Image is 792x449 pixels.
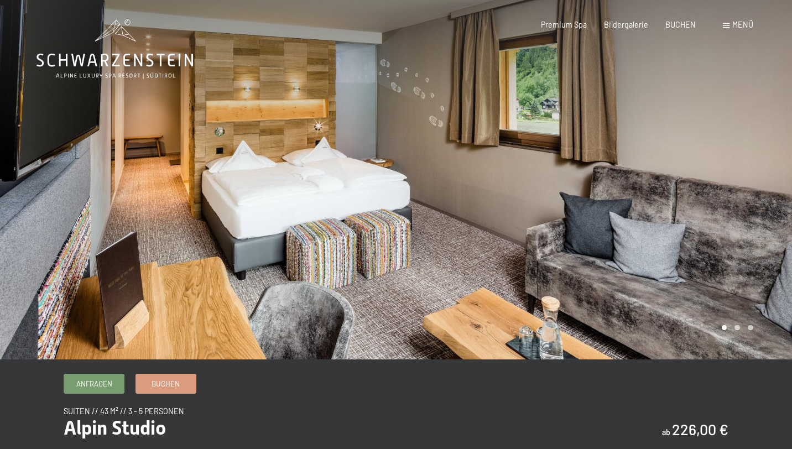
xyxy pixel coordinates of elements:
span: ab [662,427,670,437]
span: Suiten // 43 m² // 3 - 5 Personen [64,406,184,416]
a: BUCHEN [665,20,696,29]
a: Buchen [136,374,196,393]
span: Anfragen [76,379,112,389]
a: Premium Spa [541,20,587,29]
b: 226,00 € [672,420,728,438]
a: Bildergalerie [604,20,648,29]
span: Alpin Studio [64,416,166,439]
span: Buchen [152,379,180,389]
span: Menü [732,20,753,29]
a: Anfragen [64,374,124,393]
